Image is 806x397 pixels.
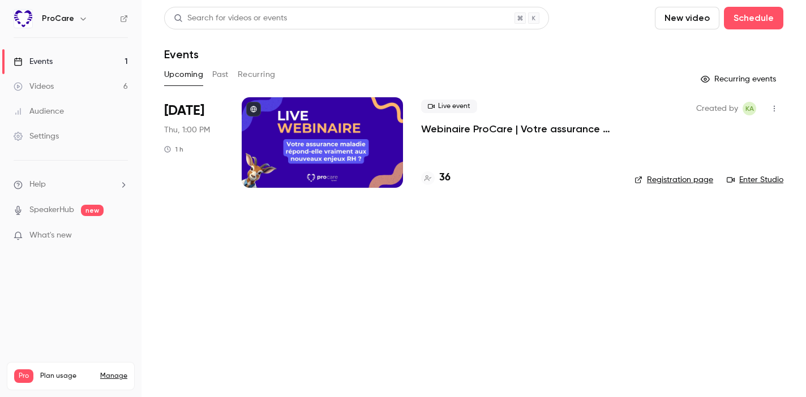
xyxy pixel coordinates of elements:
[14,131,59,142] div: Settings
[29,179,46,191] span: Help
[14,369,33,383] span: Pro
[238,66,276,84] button: Recurring
[212,66,229,84] button: Past
[100,372,127,381] a: Manage
[743,102,756,115] span: Kimia Alaïs-Subtil
[696,70,783,88] button: Recurring events
[40,372,93,381] span: Plan usage
[727,174,783,185] a: Enter Studio
[421,170,451,185] a: 36
[14,179,128,191] li: help-dropdown-opener
[696,102,738,115] span: Created by
[164,102,204,120] span: [DATE]
[174,12,287,24] div: Search for videos or events
[634,174,713,185] a: Registration page
[745,102,754,115] span: KA
[42,13,74,24] h6: ProCare
[29,230,72,241] span: What's new
[724,7,783,29] button: Schedule
[164,97,224,188] div: Sep 4 Thu, 1:00 PM (Europe/Paris)
[164,48,199,61] h1: Events
[14,10,32,28] img: ProCare
[164,124,210,136] span: Thu, 1:00 PM
[421,100,477,113] span: Live event
[164,66,203,84] button: Upcoming
[14,106,64,117] div: Audience
[421,122,616,136] a: Webinaire ProCare | Votre assurance maladie répond-elle aux enjeux RH ?
[14,56,53,67] div: Events
[655,7,719,29] button: New video
[439,170,451,185] h4: 36
[164,145,183,154] div: 1 h
[29,204,74,216] a: SpeakerHub
[14,81,54,92] div: Videos
[81,205,104,216] span: new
